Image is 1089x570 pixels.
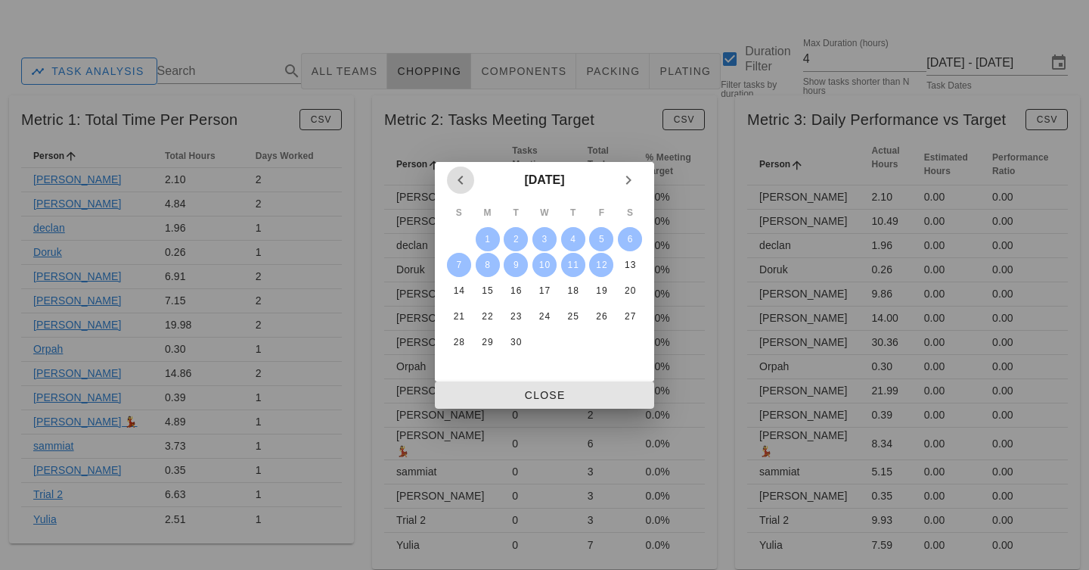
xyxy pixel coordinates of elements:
div: 18 [561,285,585,296]
button: 22 [476,304,500,329]
button: 12 [589,253,613,277]
button: 18 [561,279,585,303]
th: T [502,200,529,226]
div: 2 [504,234,528,245]
div: 24 [532,311,557,322]
button: 10 [532,253,557,277]
button: 9 [504,253,528,277]
th: F [588,200,616,226]
div: 7 [447,260,471,270]
button: 19 [589,279,613,303]
button: 20 [618,279,642,303]
button: 5 [589,227,613,251]
div: 10 [532,260,557,270]
div: 19 [589,285,613,296]
div: 17 [532,285,557,296]
div: 12 [589,260,613,270]
div: 9 [504,260,528,270]
div: 8 [476,260,500,270]
button: 17 [532,279,557,303]
div: 13 [618,260,642,270]
div: 26 [589,311,613,322]
div: 28 [447,337,471,347]
button: 6 [618,227,642,251]
button: 21 [447,304,471,329]
span: Close [447,389,642,401]
button: [DATE] [518,165,570,195]
div: 15 [476,285,500,296]
button: 14 [447,279,471,303]
th: M [474,200,501,226]
th: T [560,200,587,226]
button: 30 [504,330,528,354]
button: 11 [561,253,585,277]
div: 3 [532,234,557,245]
button: Close [435,382,654,409]
button: 8 [476,253,500,277]
button: 4 [561,227,585,251]
div: 5 [589,234,613,245]
button: 3 [532,227,557,251]
button: 26 [589,304,613,329]
div: 21 [447,311,471,322]
div: 11 [561,260,585,270]
button: 16 [504,279,528,303]
div: 23 [504,311,528,322]
button: 23 [504,304,528,329]
th: S [445,200,473,226]
div: 4 [561,234,585,245]
div: 25 [561,311,585,322]
button: 24 [532,304,557,329]
button: 2 [504,227,528,251]
div: 1 [476,234,500,245]
button: 25 [561,304,585,329]
div: 29 [476,337,500,347]
div: 16 [504,285,528,296]
button: 15 [476,279,500,303]
th: S [616,200,644,226]
div: 6 [618,234,642,245]
button: 7 [447,253,471,277]
button: Previous month [447,167,474,194]
button: 27 [618,304,642,329]
div: 22 [476,311,500,322]
button: 29 [476,330,500,354]
button: 28 [447,330,471,354]
div: 14 [447,285,471,296]
button: 13 [618,253,642,277]
th: W [531,200,558,226]
div: 30 [504,337,528,347]
div: 20 [618,285,642,296]
div: 27 [618,311,642,322]
button: Next month [615,167,642,194]
button: 1 [476,227,500,251]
